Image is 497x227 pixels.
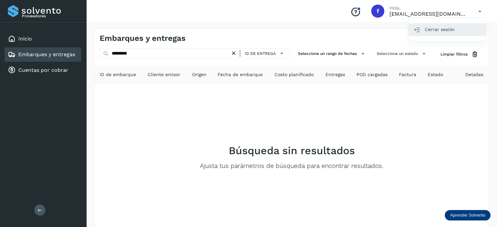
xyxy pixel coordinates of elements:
div: Cerrar sesión [408,23,486,36]
div: Cuentas por cobrar [5,63,81,77]
div: Inicio [5,32,81,46]
div: Aprender Solvento [445,210,490,220]
p: Proveedores [22,14,78,18]
a: Embarques y entregas [18,51,75,57]
p: Aprender Solvento [450,213,485,218]
a: Cuentas por cobrar [18,67,68,73]
div: Embarques y entregas [5,47,81,62]
a: Inicio [18,36,32,42]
